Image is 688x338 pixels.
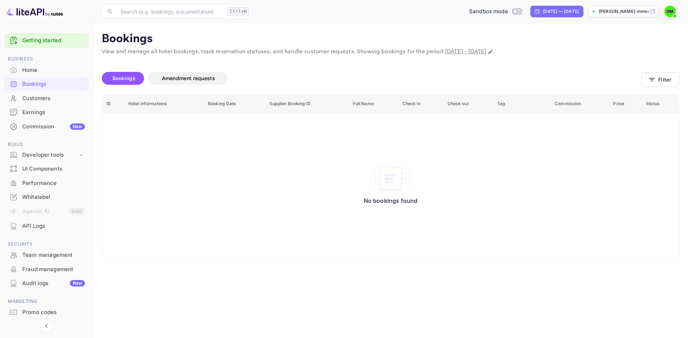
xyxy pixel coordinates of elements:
[113,75,135,81] span: Bookings
[4,190,89,204] a: Whitelabel
[466,8,525,16] div: Switch to Production mode
[265,95,348,113] th: Supplier Booking ID
[124,95,204,113] th: Hotel informations
[4,248,89,262] div: Team management
[364,197,418,204] p: No bookings found
[22,222,85,230] div: API Logs
[4,77,89,90] a: Bookings
[4,176,89,190] div: Performance
[4,106,89,119] div: Earnings
[4,305,89,319] a: Promo codes
[102,48,679,56] p: View and manage all hotel bookings, track reservation statuses, and handle customer requests. Sho...
[22,193,85,201] div: Whitelabel
[22,279,85,288] div: Audit logs
[4,219,89,233] div: API Logs
[4,162,89,175] a: UI Components
[4,55,89,63] span: Business
[22,108,85,117] div: Earnings
[4,176,89,190] a: Performance
[22,251,85,259] div: Team management
[4,106,89,119] a: Earnings
[102,95,124,113] th: ID
[349,95,398,113] th: Full Name
[70,123,85,130] div: New
[543,8,579,15] div: [DATE] — [DATE]
[40,319,53,332] button: Collapse navigation
[6,6,63,17] img: LiteAPI logo
[4,120,89,134] div: CommissionNew
[22,265,85,274] div: Fraud management
[102,95,679,258] table: booking table
[4,33,89,48] div: Getting started
[4,305,89,319] div: Promo codes
[162,75,215,81] span: Amendment requests
[599,8,649,15] p: [PERSON_NAME]-mmer-r61o9.nuite...
[4,263,89,276] div: Fraud management
[4,63,89,77] a: Home
[398,95,443,113] th: Check in
[102,72,641,85] div: account-settings tabs
[4,190,89,204] div: Whitelabel
[4,120,89,133] a: CommissionNew
[4,149,89,161] div: Developer tools
[4,263,89,276] a: Fraud management
[664,6,676,17] img: David Mmer
[609,95,642,113] th: Price
[22,36,85,45] a: Getting started
[4,92,89,106] div: Customers
[369,163,412,194] img: No bookings found
[4,219,89,232] a: API Logs
[4,248,89,261] a: Team management
[70,280,85,286] div: New
[487,48,494,55] button: Change date range
[443,95,493,113] th: Check out
[22,123,85,131] div: Commission
[22,66,85,74] div: Home
[4,276,89,290] a: Audit logsNew
[22,94,85,103] div: Customers
[642,95,679,113] th: Status
[227,7,249,16] div: Ctrl+K
[445,48,486,55] span: [DATE] - [DATE]
[102,32,679,46] p: Bookings
[22,80,85,88] div: Bookings
[4,92,89,105] a: Customers
[550,95,609,113] th: Commission
[4,298,89,305] span: Marketing
[22,151,78,159] div: Developer tools
[469,8,508,16] span: Sandbox mode
[493,95,550,113] th: Tag
[22,179,85,187] div: Performance
[22,308,85,317] div: Promo codes
[116,4,224,19] input: Search (e.g. bookings, documentation)
[4,276,89,290] div: Audit logsNew
[22,165,85,173] div: UI Components
[4,141,89,148] span: Build
[641,72,679,87] button: Filter
[204,95,265,113] th: Booking Date
[4,240,89,248] span: Security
